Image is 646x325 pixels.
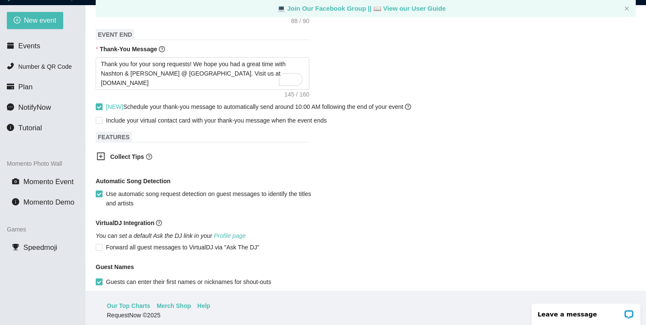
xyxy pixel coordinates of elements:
b: Automatic Song Detection [96,176,170,186]
b: Collect Tips [110,153,144,160]
span: Use automatic song request detection on guest messages to identify the titles and artists [103,189,321,208]
span: laptop [277,5,285,12]
span: plus-circle [14,17,21,25]
span: FEATURES [96,132,132,143]
b: Guest Names [96,264,134,270]
b: VirtualDJ Integration [96,220,154,226]
span: trophy [12,243,19,251]
a: laptop Join Our Facebook Group || [277,5,373,12]
span: Events [18,42,40,50]
span: Schedule your thank-you message to automatically send around 10:00 AM following the end of your e... [106,103,411,110]
span: Number & QR Code [18,63,72,70]
i: You can set a default Ask the DJ link in your [96,232,246,239]
a: Merch Shop [157,301,191,310]
a: laptop View our User Guide [373,5,446,12]
span: question-circle [146,154,152,160]
span: info-circle [7,124,14,131]
a: Help [197,301,210,310]
span: [NEW] [106,103,123,110]
a: Profile page [214,232,246,239]
b: Thank-You Message [100,46,157,53]
span: Plan [18,83,33,91]
span: plus-square [97,152,105,161]
span: Tutorial [18,124,42,132]
span: Guests can enter their first names or nicknames for shout-outs [103,277,275,287]
iframe: LiveChat chat widget [526,298,646,325]
span: question-circle [159,46,165,52]
textarea: To enrich screen reader interactions, please activate Accessibility in Grammarly extension settings [96,57,309,90]
span: question-circle [156,220,162,226]
span: Speedmoji [23,243,57,252]
span: Include your virtual contact card with your thank-you message when the event ends [106,117,327,124]
span: Momento Event [23,178,74,186]
span: phone [7,62,14,70]
span: Momento Demo [23,198,74,206]
span: New event [24,15,56,26]
span: calendar [7,42,14,49]
span: credit-card [7,83,14,90]
div: Collect Tipsquestion-circle [90,147,303,168]
span: laptop [373,5,382,12]
span: NotifyNow [18,103,51,111]
span: Forward all guest messages to VirtualDJ via "Ask The DJ" [103,243,263,252]
span: close [624,6,629,11]
span: camera [12,178,19,185]
button: close [624,6,629,12]
div: RequestNow © 2025 [107,310,623,320]
span: EVENT END [96,29,134,40]
button: plus-circleNew event [7,12,63,29]
span: question-circle [405,104,411,110]
span: message [7,103,14,111]
a: Our Top Charts [107,301,150,310]
span: info-circle [12,198,19,205]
